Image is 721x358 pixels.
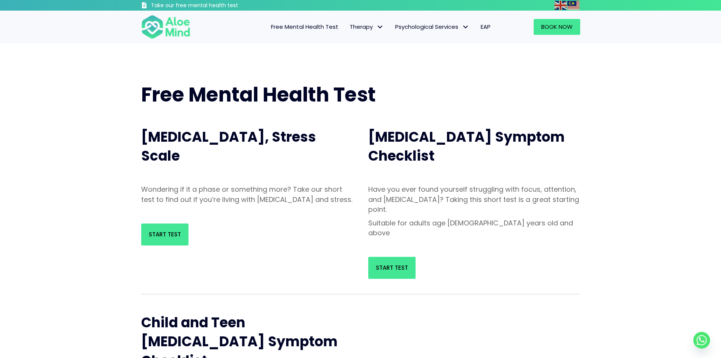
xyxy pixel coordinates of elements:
[567,1,580,9] a: Malay
[350,23,384,31] span: Therapy
[368,257,416,279] a: Start Test
[541,23,573,31] span: Book Now
[368,184,580,214] p: Have you ever found yourself struggling with focus, attention, and [MEDICAL_DATA]? Taking this sh...
[375,22,386,33] span: Therapy: submenu
[149,230,181,238] span: Start Test
[389,19,475,35] a: Psychological ServicesPsychological Services: submenu
[141,81,376,108] span: Free Mental Health Test
[151,2,279,9] h3: Take our free mental health test
[368,127,565,166] span: [MEDICAL_DATA] Symptom Checklist
[141,224,188,245] a: Start Test
[693,332,710,349] a: Whatsapp
[376,264,408,272] span: Start Test
[554,1,567,10] img: en
[344,19,389,35] a: TherapyTherapy: submenu
[265,19,344,35] a: Free Mental Health Test
[200,19,496,35] nav: Menu
[395,23,469,31] span: Psychological Services
[141,127,316,166] span: [MEDICAL_DATA], Stress Scale
[534,19,580,35] a: Book Now
[368,218,580,238] p: Suitable for adults age [DEMOGRAPHIC_DATA] years old and above
[554,1,567,9] a: English
[271,23,338,31] span: Free Mental Health Test
[567,1,579,10] img: ms
[475,19,496,35] a: EAP
[141,14,190,39] img: Aloe mind Logo
[141,2,279,11] a: Take our free mental health test
[460,22,471,33] span: Psychological Services: submenu
[481,23,491,31] span: EAP
[141,184,353,204] p: Wondering if it a phase or something more? Take our short test to find out if you’re living with ...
